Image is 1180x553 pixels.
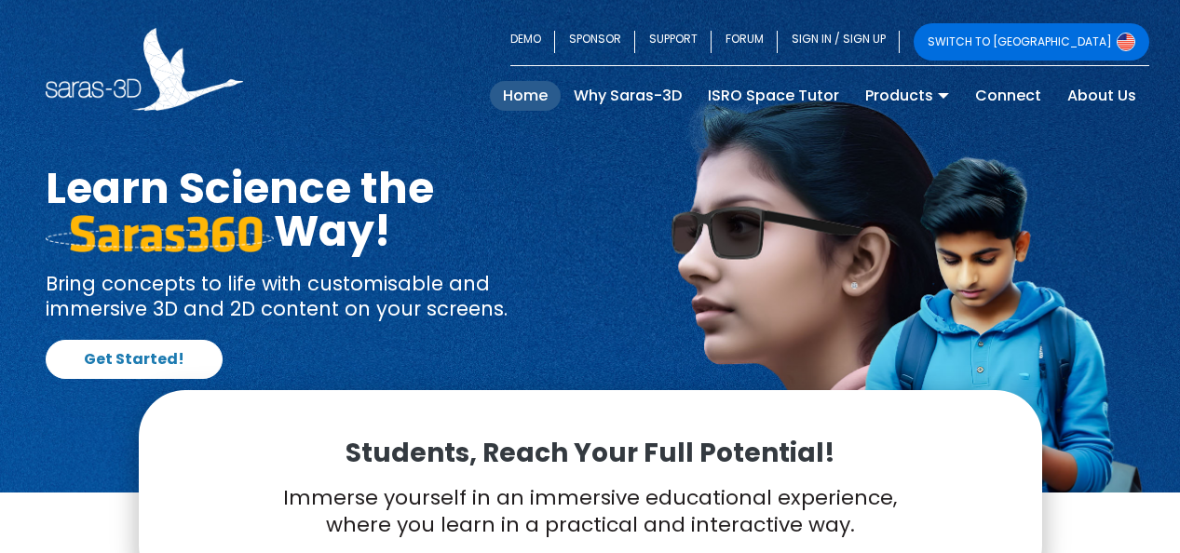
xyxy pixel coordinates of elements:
[490,81,561,111] a: Home
[852,81,962,111] a: Products
[1117,33,1135,51] img: Switch to USA
[46,271,576,322] p: Bring concepts to life with customisable and immersive 3D and 2D content on your screens.
[185,437,996,470] p: Students, Reach Your Full Potential!
[46,215,274,252] img: saras 360
[1054,81,1149,111] a: About Us
[555,23,635,61] a: SPONSOR
[561,81,695,111] a: Why Saras-3D
[510,23,555,61] a: DEMO
[712,23,778,61] a: FORUM
[778,23,900,61] a: SIGN IN / SIGN UP
[46,340,223,379] a: Get Started!
[635,23,712,61] a: SUPPORT
[185,485,996,538] p: Immerse yourself in an immersive educational experience, where you learn in a practical and inter...
[914,23,1149,61] a: SWITCH TO [GEOGRAPHIC_DATA]
[962,81,1054,111] a: Connect
[695,81,852,111] a: ISRO Space Tutor
[46,28,244,111] img: Saras 3D
[46,167,576,252] h1: Learn Science the Way!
